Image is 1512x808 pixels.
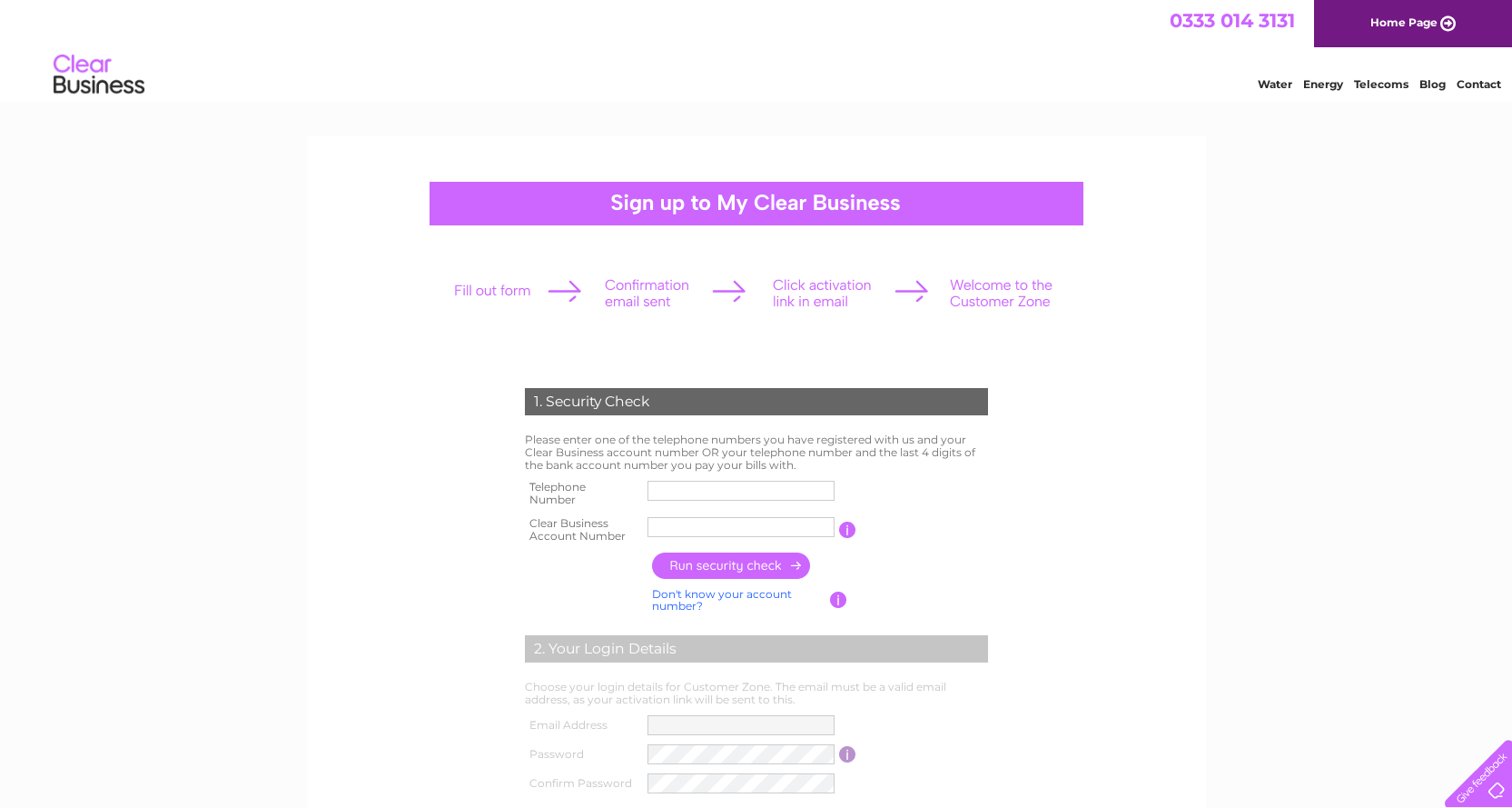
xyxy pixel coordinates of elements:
[1258,77,1292,91] a: Water
[520,740,644,769] th: Password
[1457,77,1501,91] a: Contact
[520,475,644,512] th: Telephone Number
[652,587,792,613] a: Don't know your account number?
[53,47,145,103] img: logo.png
[1419,77,1446,91] a: Blog
[839,746,856,763] input: Information
[328,10,1186,88] div: Clear Business is a trading name of Verastar Limited (registered in [GEOGRAPHIC_DATA] No. 3667643...
[1170,9,1295,32] a: 0333 014 3131
[1354,77,1408,91] a: Telecoms
[525,388,988,415] div: 1. Security Check
[520,512,644,548] th: Clear Business Account Number
[520,769,644,798] th: Confirm Password
[830,592,847,608] input: Information
[520,711,644,740] th: Email Address
[520,676,993,711] td: Choose your login details for Customer Zone. The email must be a valid email address, as your act...
[839,522,856,538] input: Information
[525,635,988,663] div: 2. Your Login Details
[520,429,993,475] td: Please enter one of the telephone numbers you have registered with us and your Clear Business acc...
[1303,77,1343,91] a: Energy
